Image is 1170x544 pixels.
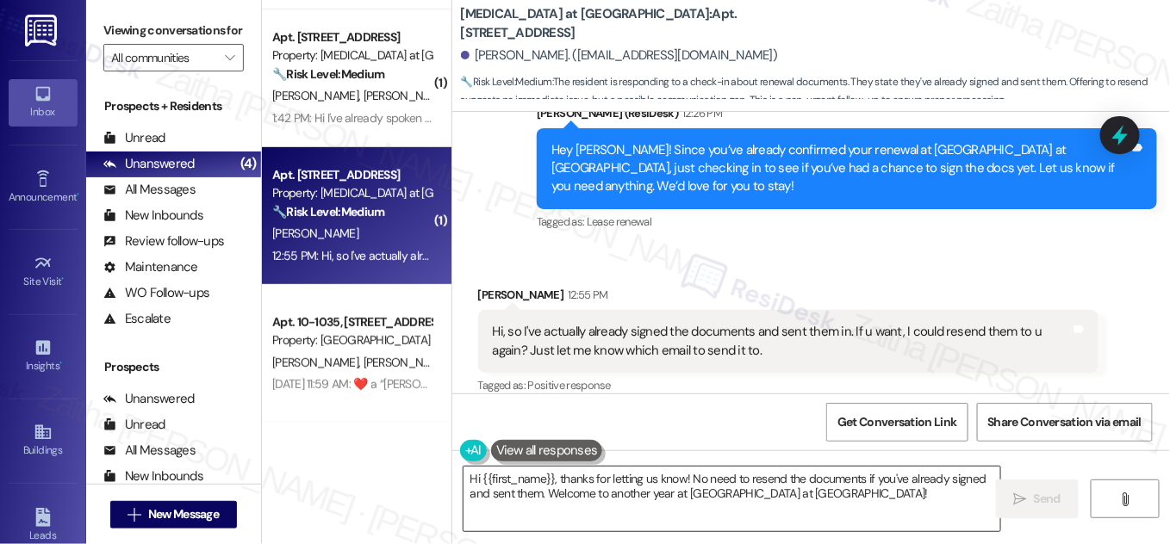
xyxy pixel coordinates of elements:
[977,403,1153,442] button: Share Conversation via email
[1118,492,1131,506] i: 
[272,313,432,331] div: Apt. 10-1035, [STREET_ADDRESS]
[9,417,78,464] a: Buildings
[103,207,203,225] div: New Inbounds
[272,248,1074,263] div: 12:55 PM: Hi, so I've actually already signed the documents and sent them in. If u want, I could ...
[988,413,1142,431] span: Share Conversation via email
[272,355,364,370] span: [PERSON_NAME]
[1034,490,1061,508] span: Send
[25,15,60,46] img: ResiDesk Logo
[110,501,238,529] button: New Message
[551,141,1130,196] div: Hey [PERSON_NAME]! Since you’ve already confirmed your renewal at [GEOGRAPHIC_DATA] at [GEOGRAPHI...
[363,88,449,103] span: [PERSON_NAME]
[493,323,1071,360] div: Hi, so I've actually already signed the documents and sent them in. If u want, I could resend the...
[461,75,552,89] strong: 🔧 Risk Level: Medium
[103,17,244,44] label: Viewing conversations for
[528,378,611,393] span: Positive response
[103,155,195,173] div: Unanswered
[272,88,364,103] span: [PERSON_NAME]
[678,104,722,122] div: 12:26 PM
[996,479,1080,518] button: Send
[272,110,609,126] div: 1:42 PM: Hi I've already spoken to someone at [GEOGRAPHIC_DATA]
[272,204,384,219] strong: 🔧 Risk Level: Medium
[9,333,78,380] a: Insights •
[103,442,196,460] div: All Messages
[103,390,195,408] div: Unanswered
[103,129,165,147] div: Unread
[225,51,234,65] i: 
[478,286,1098,310] div: [PERSON_NAME]
[464,467,1000,531] textarea: Hi {{first_name}}, thanks for letting us know! No need to resend the documents if you've already ...
[272,331,432,349] div: Property: [GEOGRAPHIC_DATA]
[103,232,224,250] div: Review follow-ups
[272,226,358,241] span: [PERSON_NAME]
[826,403,968,442] button: Get Conversation Link
[363,355,449,370] span: [PERSON_NAME]
[103,310,171,328] div: Escalate
[272,28,432,46] div: Apt. [STREET_ADDRESS]
[103,416,165,434] div: Unread
[837,413,956,431] span: Get Conversation Link
[272,184,432,202] div: Property: [MEDICAL_DATA] at [GEOGRAPHIC_DATA]
[77,189,79,201] span: •
[148,505,219,523] span: New Message
[86,358,261,376] div: Prospects
[537,104,1157,128] div: [PERSON_NAME] (ResiDesk)
[461,46,778,65] div: [PERSON_NAME]. ([EMAIL_ADDRESS][DOMAIN_NAME])
[461,5,806,42] b: [MEDICAL_DATA] at [GEOGRAPHIC_DATA]: Apt. [STREET_ADDRESS]
[272,46,432,65] div: Property: [MEDICAL_DATA] at [GEOGRAPHIC_DATA]
[272,166,432,184] div: Apt. [STREET_ADDRESS]
[9,79,78,126] a: Inbox
[103,181,196,199] div: All Messages
[587,214,652,229] span: Lease renewal
[111,44,216,71] input: All communities
[236,151,261,177] div: (4)
[62,273,65,285] span: •
[563,286,608,304] div: 12:55 PM
[103,467,203,485] div: New Inbounds
[537,209,1157,234] div: Tagged as:
[86,97,261,115] div: Prospects + Residents
[272,66,384,82] strong: 🔧 Risk Level: Medium
[103,258,198,276] div: Maintenance
[103,284,209,302] div: WO Follow-ups
[461,73,1170,110] span: : The resident is responding to a check-in about renewal documents. They state they've already si...
[9,249,78,295] a: Site Visit •
[59,357,62,369] span: •
[128,508,141,522] i: 
[1014,492,1027,506] i: 
[478,373,1098,398] div: Tagged as:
